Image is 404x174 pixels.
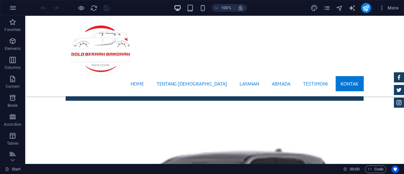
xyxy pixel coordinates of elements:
button: design [311,4,318,12]
button: 100% [212,4,234,12]
button: publish [361,3,371,13]
span: : [354,167,355,171]
p: Columns [5,65,21,70]
p: Favorites [4,27,21,32]
span: 00 00 [350,165,359,173]
button: Click here to leave preview mode and continue editing [77,4,85,12]
i: AI Writer [348,4,356,12]
p: Tables [7,141,18,146]
span: Code [368,165,383,173]
i: On resize automatically adjust zoom level to fit chosen device. [238,5,243,11]
button: More [376,3,401,13]
button: Code [365,165,386,173]
p: Boxes [8,103,18,108]
p: Accordion [4,122,21,127]
i: Design (Ctrl+Alt+Y) [311,4,318,12]
p: Elements [5,46,21,51]
button: text_generator [348,4,356,12]
h6: Session time [343,165,360,173]
a: Click to cancel selection. Double-click to open Pages [5,165,21,173]
i: Reload page [90,4,98,12]
button: pages [323,4,331,12]
i: Publish [362,4,370,12]
span: More [379,5,399,11]
h6: 100% [221,4,231,12]
button: reload [90,4,98,12]
button: navigator [336,4,343,12]
button: Usercentrics [391,165,399,173]
i: Pages (Ctrl+Alt+S) [323,4,330,12]
i: Navigator [336,4,343,12]
p: Content [6,84,20,89]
